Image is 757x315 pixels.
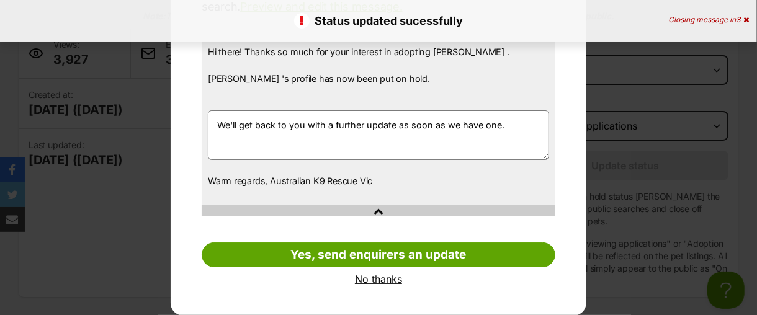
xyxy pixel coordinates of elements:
span: 3 [736,15,740,24]
textarea: We'll get back to you with a further update as soon as we have one. [208,110,549,160]
div: Closing message in [668,16,749,24]
a: Yes, send enquirers an update [202,242,555,267]
a: No thanks [202,273,555,285]
p: Hi there! Thanks so much for your interest in adopting [PERSON_NAME] . [PERSON_NAME] 's profile h... [208,45,549,99]
p: Warm regards, Australian K9 Rescue Vic [208,174,549,188]
p: Status updated sucessfully [12,12,745,29]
